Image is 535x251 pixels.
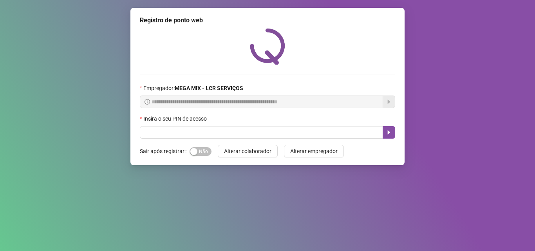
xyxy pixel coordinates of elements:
[224,147,271,155] span: Alterar colaborador
[140,145,190,157] label: Sair após registrar
[143,84,243,92] span: Empregador :
[284,145,344,157] button: Alterar empregador
[218,145,278,157] button: Alterar colaborador
[290,147,338,155] span: Alterar empregador
[175,85,243,91] strong: MEGA MIX - LCR SERVIÇOS
[140,114,212,123] label: Insira o seu PIN de acesso
[250,28,285,65] img: QRPoint
[386,129,392,135] span: caret-right
[145,99,150,105] span: info-circle
[140,16,395,25] div: Registro de ponto web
